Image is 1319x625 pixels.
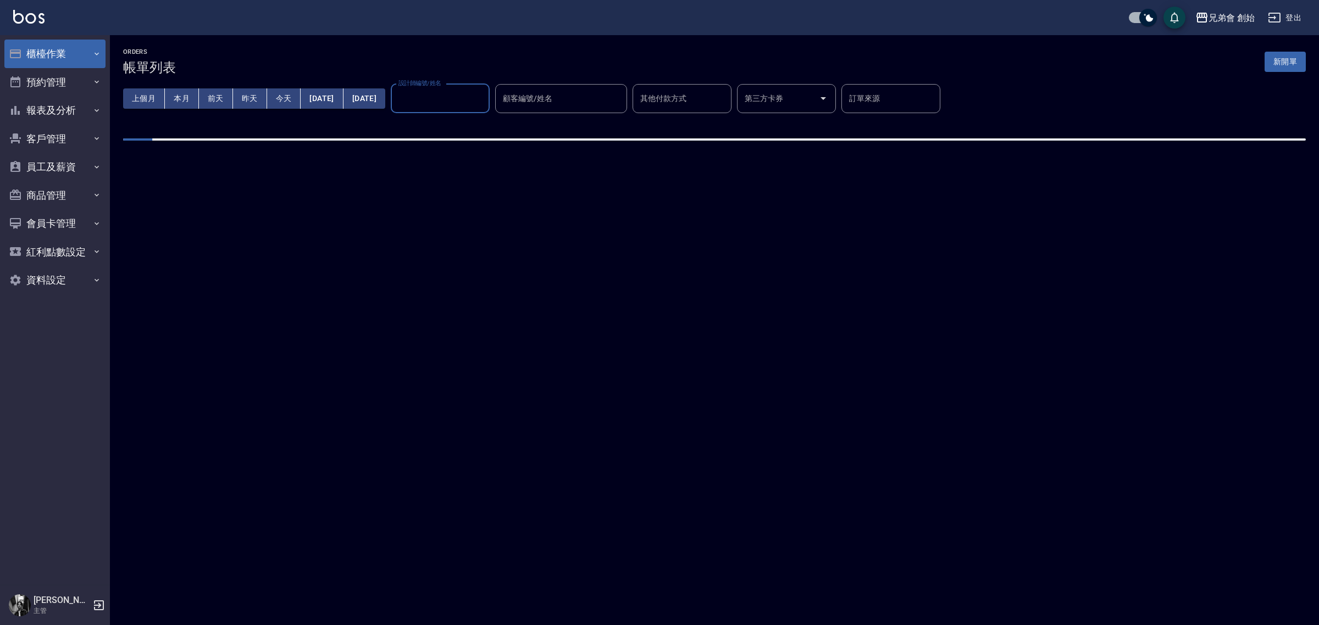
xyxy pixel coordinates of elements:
[814,90,832,107] button: Open
[34,606,90,616] p: 主管
[1263,8,1306,28] button: 登出
[398,79,441,87] label: 設計師編號/姓名
[301,88,343,109] button: [DATE]
[1265,52,1306,72] button: 新開單
[123,88,165,109] button: 上個月
[4,181,106,210] button: 商品管理
[165,88,199,109] button: 本月
[343,88,385,109] button: [DATE]
[4,266,106,294] button: 資料設定
[4,238,106,266] button: 紅利點數設定
[123,48,176,55] h2: ORDERS
[4,96,106,125] button: 報表及分析
[4,40,106,68] button: 櫃檯作業
[13,10,45,24] img: Logo
[233,88,267,109] button: 昨天
[4,68,106,97] button: 預約管理
[1191,7,1259,29] button: 兄弟會 創始
[34,595,90,606] h5: [PERSON_NAME]
[1265,56,1306,66] a: 新開單
[199,88,233,109] button: 前天
[4,153,106,181] button: 員工及薪資
[1163,7,1185,29] button: save
[4,209,106,238] button: 會員卡管理
[123,60,176,75] h3: 帳單列表
[267,88,301,109] button: 今天
[9,594,31,616] img: Person
[1209,11,1255,25] div: 兄弟會 創始
[4,125,106,153] button: 客戶管理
